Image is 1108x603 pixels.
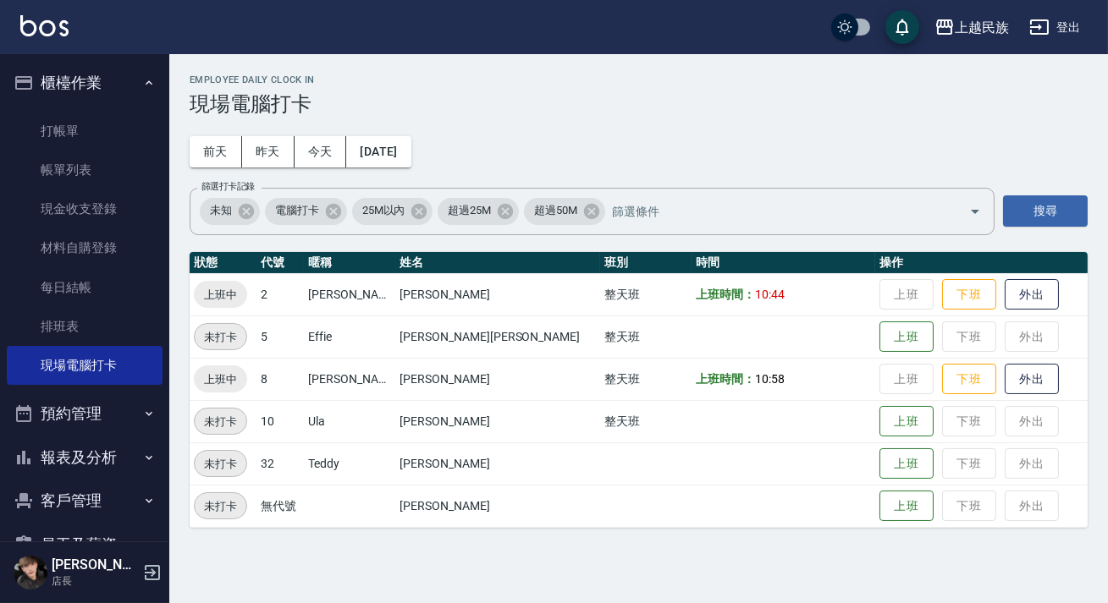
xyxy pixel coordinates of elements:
[962,198,989,225] button: Open
[7,523,163,567] button: 員工及薪資
[256,442,304,485] td: 32
[256,358,304,400] td: 8
[190,74,1088,85] h2: Employee Daily Clock In
[395,400,599,442] td: [PERSON_NAME]
[755,288,785,301] span: 10:44
[1005,364,1059,395] button: 外出
[755,372,785,386] span: 10:58
[256,400,304,442] td: 10
[7,392,163,436] button: 預約管理
[304,400,395,442] td: Ula
[524,202,587,219] span: 超過50M
[7,61,163,105] button: 櫃檯作業
[879,491,934,522] button: 上班
[955,17,1009,38] div: 上越民族
[7,268,163,307] a: 每日結帳
[600,252,692,274] th: 班別
[304,252,395,274] th: 暱稱
[304,273,395,315] td: [PERSON_NAME]
[190,252,256,274] th: 狀態
[942,364,996,395] button: 下班
[879,321,934,353] button: 上班
[200,198,260,225] div: 未知
[942,279,996,310] button: 下班
[395,442,599,485] td: [PERSON_NAME]
[195,497,246,515] span: 未打卡
[7,346,163,385] a: 現場電腦打卡
[242,136,295,167] button: 昨天
[395,485,599,527] td: [PERSON_NAME]
[875,252,1088,274] th: 操作
[7,228,163,267] a: 材料自購登錄
[14,556,47,589] img: Person
[608,196,940,226] input: 篩選條件
[600,400,692,442] td: 整天班
[352,198,433,225] div: 25M以內
[600,358,692,400] td: 整天班
[7,307,163,346] a: 排班表
[879,448,934,480] button: 上班
[1003,195,1088,227] button: 搜尋
[190,92,1088,116] h3: 現場電腦打卡
[1023,12,1088,43] button: 登出
[265,202,329,219] span: 電腦打卡
[352,202,416,219] span: 25M以內
[696,372,755,386] b: 上班時間：
[7,436,163,480] button: 報表及分析
[20,15,69,36] img: Logo
[692,252,875,274] th: 時間
[395,315,599,358] td: [PERSON_NAME][PERSON_NAME]
[524,198,605,225] div: 超過50M
[195,455,246,473] span: 未打卡
[195,413,246,430] span: 未打卡
[304,442,395,485] td: Teddy
[395,358,599,400] td: [PERSON_NAME]
[52,556,138,573] h5: [PERSON_NAME]
[201,180,255,193] label: 篩選打卡記錄
[256,315,304,358] td: 5
[600,273,692,315] td: 整天班
[696,288,755,301] b: 上班時間：
[295,136,347,167] button: 今天
[195,328,246,346] span: 未打卡
[438,202,501,219] span: 超過25M
[1005,279,1059,310] button: 外出
[304,358,395,400] td: [PERSON_NAME]
[346,136,411,167] button: [DATE]
[194,286,247,304] span: 上班中
[200,202,242,219] span: 未知
[304,315,395,358] td: Effie
[395,252,599,274] th: 姓名
[7,112,163,151] a: 打帳單
[52,573,138,589] p: 店長
[885,10,919,44] button: save
[879,406,934,437] button: 上班
[7,479,163,523] button: 客戶管理
[7,189,163,228] a: 現金收支登錄
[190,136,242,167] button: 前天
[265,198,347,225] div: 電腦打卡
[600,315,692,358] td: 整天班
[395,273,599,315] td: [PERSON_NAME]
[256,273,304,315] td: 2
[194,370,247,388] span: 上班中
[256,252,304,274] th: 代號
[256,485,304,527] td: 無代號
[7,151,163,189] a: 帳單列表
[438,198,519,225] div: 超過25M
[928,10,1016,45] button: 上越民族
